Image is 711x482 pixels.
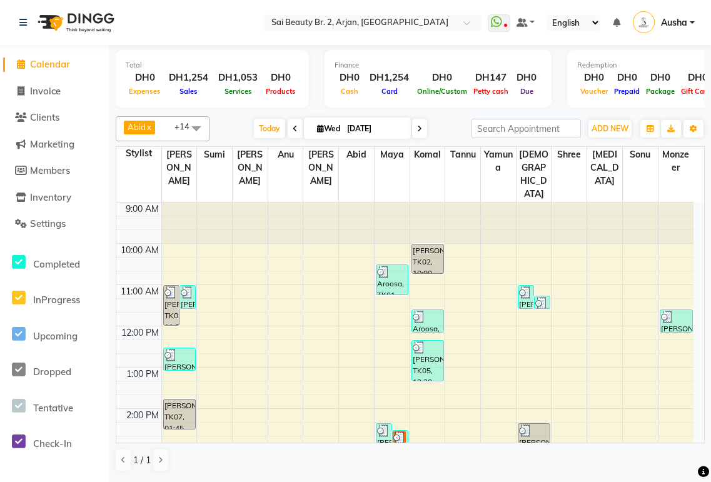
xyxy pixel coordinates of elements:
[410,147,445,163] span: Komal
[335,71,365,85] div: DH0
[470,71,512,85] div: DH147
[33,330,78,342] span: Upcoming
[470,87,512,96] span: Petty cash
[314,124,343,133] span: Wed
[3,164,106,178] a: Members
[3,58,106,72] a: Calendar
[587,147,622,189] span: [MEDICAL_DATA]
[233,147,268,189] span: [PERSON_NAME]
[268,147,303,163] span: Anu
[263,87,299,96] span: Products
[658,147,693,176] span: monzeer
[481,147,516,176] span: Yamuna
[30,85,61,97] span: Invoice
[164,348,195,370] div: [PERSON_NAME], TK04, 12:30 PM-01:05 PM, Full face wax(with eyebrow )
[517,87,537,96] span: Due
[30,111,59,123] span: Clients
[303,147,338,189] span: [PERSON_NAME]
[128,122,146,132] span: Abid
[30,218,66,229] span: Settings
[445,147,480,163] span: Tannu
[174,121,199,131] span: +14
[365,71,414,85] div: DH1,254
[378,87,401,96] span: Card
[471,119,581,138] input: Search Appointment
[643,87,678,96] span: Package
[32,5,118,40] img: logo
[611,87,643,96] span: Prepaid
[162,147,197,189] span: [PERSON_NAME]
[197,147,232,163] span: Sumi
[414,71,470,85] div: DH0
[335,60,542,71] div: Finance
[164,399,195,429] div: [PERSON_NAME], TK07, 01:45 PM-02:30 PM, Mani/Pedi (With Normal Color)
[126,71,164,85] div: DH0
[30,191,71,203] span: Inventory
[376,424,391,446] div: [PERSON_NAME], TK06, 02:20 PM-02:55 PM, Hot Oil Head Massage (Without Wash) (DH70)
[33,294,80,306] span: InProgress
[126,87,164,96] span: Expenses
[339,147,374,163] span: Abid
[124,368,161,381] div: 1:00 PM
[412,310,443,332] div: Aroosa, TK01, 11:35 AM-12:10 PM, Mani/Pedi (Without Color)
[146,122,151,132] a: x
[33,366,71,378] span: Dropped
[376,265,408,294] div: Aroosa, TK01, 10:30 AM-11:15 AM, under arm/full leg/full arm wax + 10 min leg massage
[263,71,299,85] div: DH0
[517,147,552,202] span: [DEMOGRAPHIC_DATA]
[412,341,443,381] div: [PERSON_NAME], TK05, 12:20 PM-01:20 PM, Mani/Pedi(With Gel Color)
[535,296,550,308] div: Aroosa, TK01, 11:15 AM-11:35 AM, Eyebrow Threading
[126,60,299,71] div: Total
[3,217,106,231] a: Settings
[164,286,179,325] div: [PERSON_NAME], TK03, 11:00 AM-12:00 PM, Full Body Massage (60min)
[592,124,628,133] span: ADD NEW
[3,191,106,205] a: Inventory
[30,138,74,150] span: Marketing
[254,119,285,138] span: Today
[116,147,161,160] div: Stylist
[180,286,195,308] div: [PERSON_NAME], TK03, 11:00 AM-11:35 AM, Body Massage 1 Hour Free Wash (DH133)
[221,87,255,96] span: Services
[661,16,687,29] span: Ausha
[33,402,73,414] span: Tentative
[393,431,408,453] div: [PERSON_NAME], TK07, 02:30 PM-03:05 PM, Hot Oil Head Massage (Without Wash)
[118,285,161,298] div: 11:00 AM
[123,203,161,216] div: 9:00 AM
[213,71,263,85] div: DH1,053
[133,454,151,467] span: 1 / 1
[30,58,70,70] span: Calendar
[660,310,692,332] div: [PERSON_NAME], TK03, 11:35 AM-12:10 PM, Blowdry Straight Without Wash Medium (DH100)
[633,11,655,33] img: Ausha
[611,71,643,85] div: DH0
[375,147,410,163] span: Maya
[343,119,406,138] input: 2025-09-03
[412,244,443,273] div: [PERSON_NAME], TK02, 10:00 AM-10:45 AM, Mani/Pedi (With Normal Color)
[623,147,658,163] span: sonu
[338,87,361,96] span: Cash
[33,258,80,270] span: Completed
[512,71,542,85] div: DH0
[30,164,70,176] span: Members
[119,326,161,339] div: 12:00 PM
[518,286,533,308] div: [PERSON_NAME], TK03, 11:00 AM-11:35 AM, Mani/Pedi (Without Color)
[124,409,161,422] div: 2:00 PM
[118,244,161,257] div: 10:00 AM
[577,87,611,96] span: Voucher
[176,87,201,96] span: Sales
[518,424,550,446] div: [PERSON_NAME], TK06, 02:20 PM-02:55 PM, Hot Oil Head Massage (Without Wash)
[3,84,106,99] a: Invoice
[552,147,587,163] span: Shree
[643,71,678,85] div: DH0
[164,71,213,85] div: DH1,254
[577,71,611,85] div: DH0
[414,87,470,96] span: Online/Custom
[3,111,106,125] a: Clients
[588,120,632,138] button: ADD NEW
[3,138,106,152] a: Marketing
